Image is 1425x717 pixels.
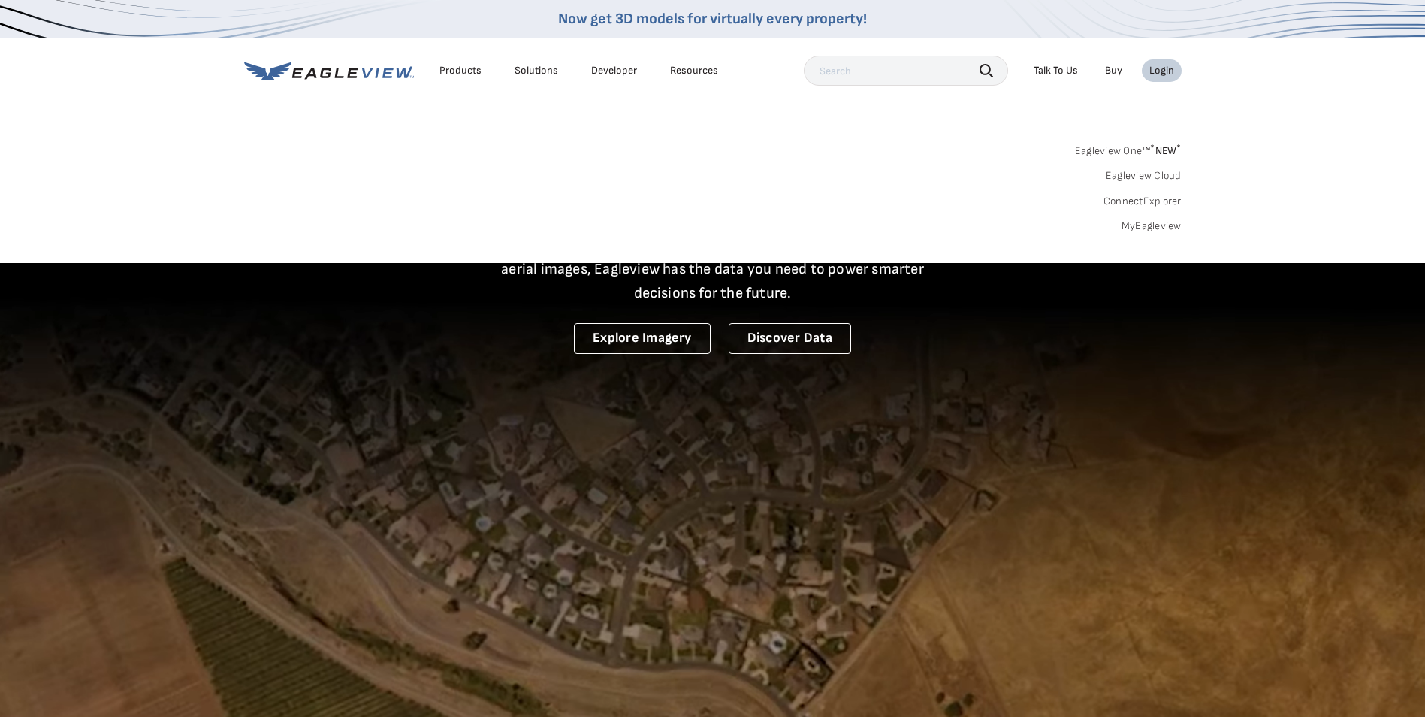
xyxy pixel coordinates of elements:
[804,56,1008,86] input: Search
[729,323,851,354] a: Discover Data
[1122,219,1182,233] a: MyEagleview
[1105,64,1122,77] a: Buy
[1103,195,1182,208] a: ConnectExplorer
[558,10,867,28] a: Now get 3D models for virtually every property!
[483,233,943,305] p: A new era starts here. Built on more than 3.5 billion high-resolution aerial images, Eagleview ha...
[1034,64,1078,77] div: Talk To Us
[1075,140,1182,157] a: Eagleview One™*NEW*
[574,323,711,354] a: Explore Imagery
[670,64,718,77] div: Resources
[439,64,482,77] div: Products
[1150,144,1181,157] span: NEW
[1149,64,1174,77] div: Login
[515,64,558,77] div: Solutions
[591,64,637,77] a: Developer
[1106,169,1182,183] a: Eagleview Cloud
